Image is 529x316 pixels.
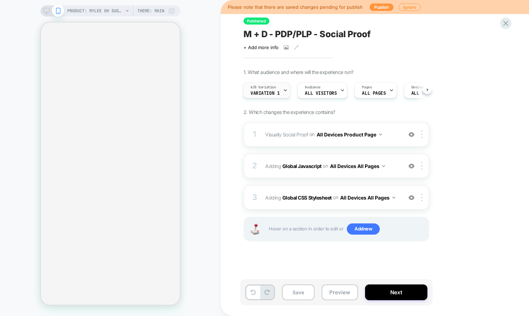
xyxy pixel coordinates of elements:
button: Preview [322,284,358,300]
span: on [323,161,328,170]
button: All Devices All Pages [330,161,385,171]
img: crossed eye [408,163,414,169]
button: Save [282,284,315,300]
img: down arrow [379,134,382,135]
span: Hover on a section in order to edit or [269,223,425,235]
div: 3 [251,190,258,204]
span: 1. What audience and where will the experience run? [243,69,353,75]
b: Global CSS Stylesheet [282,194,332,200]
img: close [421,194,422,201]
img: close [421,130,422,138]
img: close [421,162,422,170]
img: crossed eye [408,132,414,137]
span: on [333,193,338,202]
span: Published [243,18,269,25]
button: All Devices All Pages [340,193,395,203]
span: ALL DEVICES [411,91,440,96]
span: 2. Which changes the experience contains? [243,109,335,115]
div: 1 [251,127,258,141]
b: Global Javascript [282,163,322,169]
span: Adding [265,193,399,203]
span: ALL PAGES [362,91,386,96]
span: Visually Social Proof [265,131,308,137]
button: Ignore [399,4,421,11]
img: down arrow [382,165,385,167]
span: PRODUCT: Mylee Oh Sugar, Sugar Wax Pen [67,5,123,16]
span: Pages [362,85,372,90]
img: crossed eye [408,195,414,201]
span: M + D - PDP/PLP - Social Proof [243,29,371,39]
span: Variation 1 [250,91,280,96]
button: Next [365,284,427,300]
img: Joystick [248,224,262,235]
button: Publish [370,4,393,11]
span: Audience [305,85,321,90]
span: Theme: MAIN [137,5,164,16]
span: A/B Variation [250,85,276,90]
img: down arrow [392,197,395,199]
div: 2 [251,159,258,173]
span: + Add more info [243,45,279,50]
span: All Visitors [305,91,337,96]
span: Add new [347,223,380,235]
span: Devices [411,85,425,90]
button: All Devices Product Page [317,129,382,140]
span: on [309,130,315,139]
span: Adding [265,161,399,171]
